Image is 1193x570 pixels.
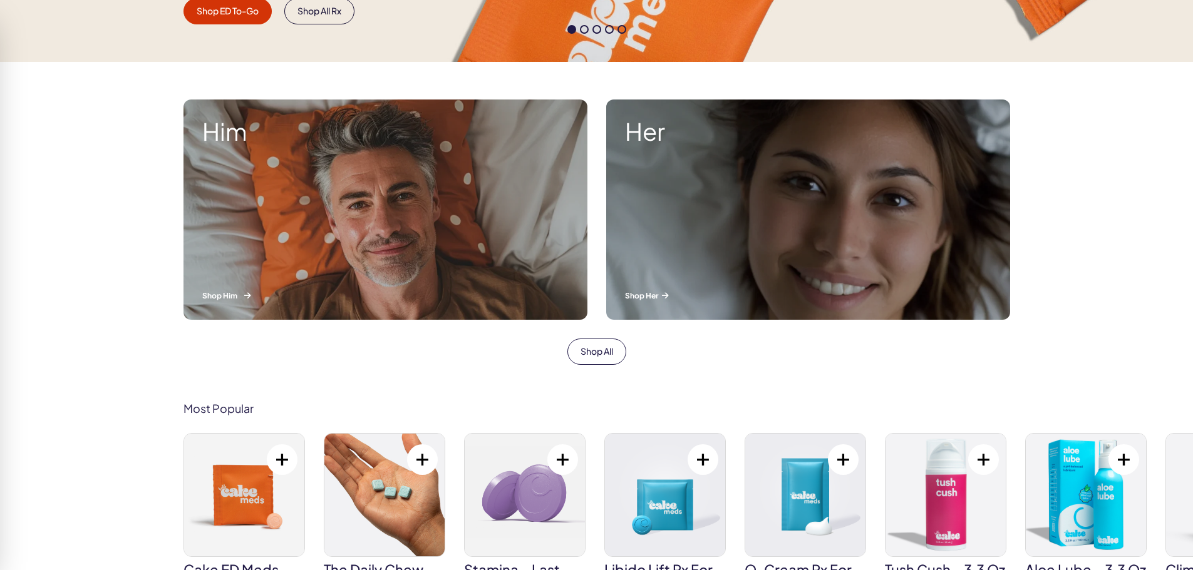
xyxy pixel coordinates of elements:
strong: Her [625,118,991,145]
a: A woman smiling while lying in bed. Her Shop Her [597,90,1020,329]
a: Shop All [567,338,626,365]
strong: Him [202,118,569,145]
img: The Daily Chew [324,434,445,556]
img: Stamina – Last Longer [465,434,585,556]
p: Shop Her [625,290,991,301]
p: Shop Him [202,290,569,301]
img: O-Cream Rx for Her [745,434,865,556]
img: Tush Cush – 3.3 oz [886,434,1006,556]
a: A man smiling while lying in bed. Him Shop Him [174,90,597,329]
img: Cake ED Meds [184,434,304,556]
img: Aloe Lube – 3.3 oz [1026,434,1146,556]
img: Libido Lift Rx For Her [605,434,725,556]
